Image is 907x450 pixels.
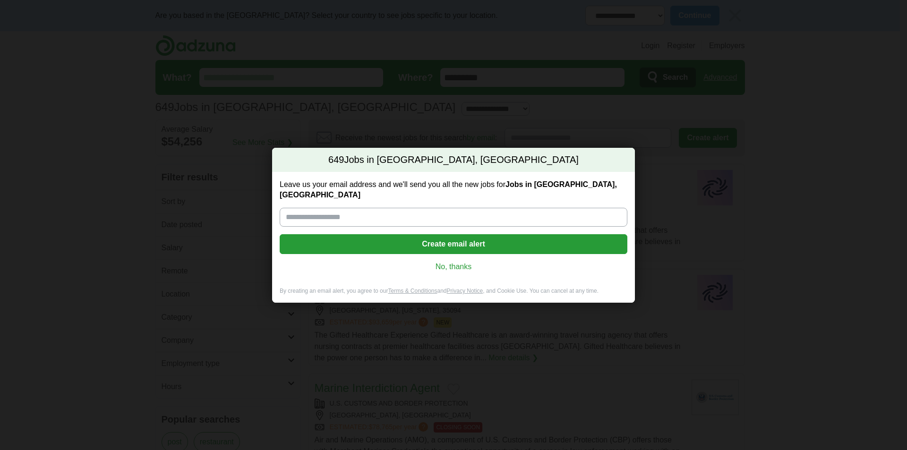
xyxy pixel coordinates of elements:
[388,288,437,294] a: Terms & Conditions
[328,153,344,167] span: 649
[280,179,627,200] label: Leave us your email address and we'll send you all the new jobs for
[287,262,620,272] a: No, thanks
[280,234,627,254] button: Create email alert
[447,288,483,294] a: Privacy Notice
[272,148,635,172] h2: Jobs in [GEOGRAPHIC_DATA], [GEOGRAPHIC_DATA]
[272,287,635,303] div: By creating an email alert, you agree to our and , and Cookie Use. You can cancel at any time.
